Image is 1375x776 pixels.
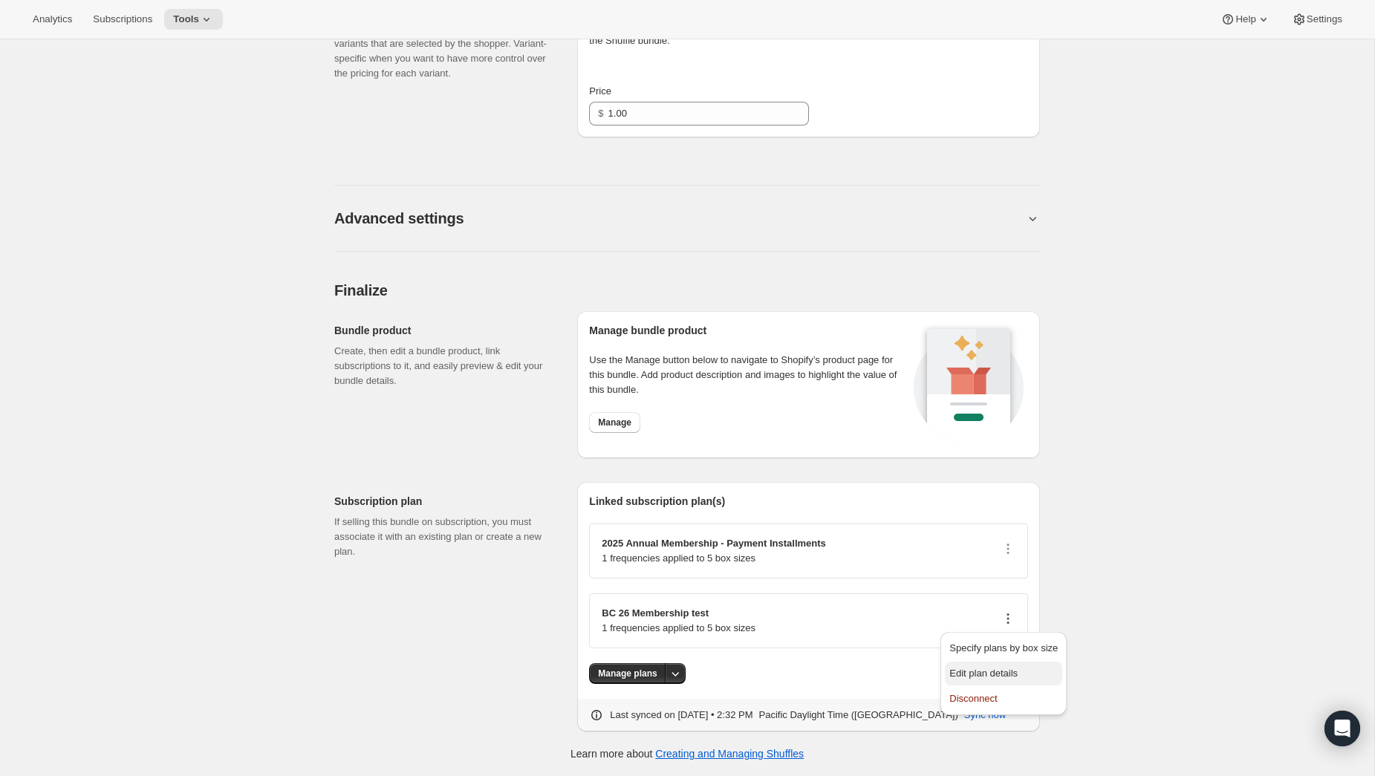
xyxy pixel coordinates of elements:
h2: Advanced settings [334,209,464,227]
p: Pacific Daylight Time ([GEOGRAPHIC_DATA]) [759,708,958,723]
span: Edit plan details [949,668,1018,679]
a: Creating and Managing Shuffles [655,748,804,760]
p: Set up pricing for your shuffles. Fixed pricing when you would like to charge the same rate for a... [334,7,553,81]
p: If selling this bundle on subscription, you must associate it with an existing plan or create a n... [334,515,553,559]
input: 10.00 [608,102,787,125]
span: Subscriptions [93,13,152,25]
p: Create, then edit a bundle product, link subscriptions to it, and easily preview & edit your bund... [334,344,553,388]
span: Settings [1307,13,1342,25]
p: Last synced on [DATE] • 2:32 PM [610,708,752,723]
h2: Bundle product [334,323,553,338]
span: Specify plans by box size [949,642,1058,653]
button: Manage [589,412,640,433]
button: Help [1212,9,1279,30]
span: Manage plans [598,668,657,679]
h2: Subscription plan [334,494,553,509]
span: Tools [173,13,199,25]
p: 2025 Annual Membership - Payment Installments [602,536,826,551]
button: Tools [164,9,223,30]
button: Subscriptions [84,9,161,30]
p: 1 frequencies applied to 5 box sizes [602,621,755,636]
button: Settings [1283,9,1351,30]
button: More actions [665,663,686,684]
p: Learn more about [571,746,804,761]
span: Analytics [33,13,72,25]
span: Price [589,85,611,97]
span: Manage [598,417,631,428]
p: 1 frequencies applied to 5 box sizes [602,551,826,566]
p: BC 26 Membership test [602,606,755,621]
span: $ [598,108,603,119]
button: Advanced settings [334,209,1025,227]
h2: Manage bundle product [589,323,909,338]
span: Disconnect [949,693,997,704]
div: Open Intercom Messenger [1324,711,1360,746]
h2: Linked subscription plan(s) [589,494,1028,509]
span: Help [1235,13,1255,25]
h2: Finalize [334,281,1040,299]
button: Analytics [24,9,81,30]
p: Use the Manage button below to navigate to Shopify’s product page for this bundle. Add product de... [589,353,909,397]
button: Manage plans [589,663,666,684]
